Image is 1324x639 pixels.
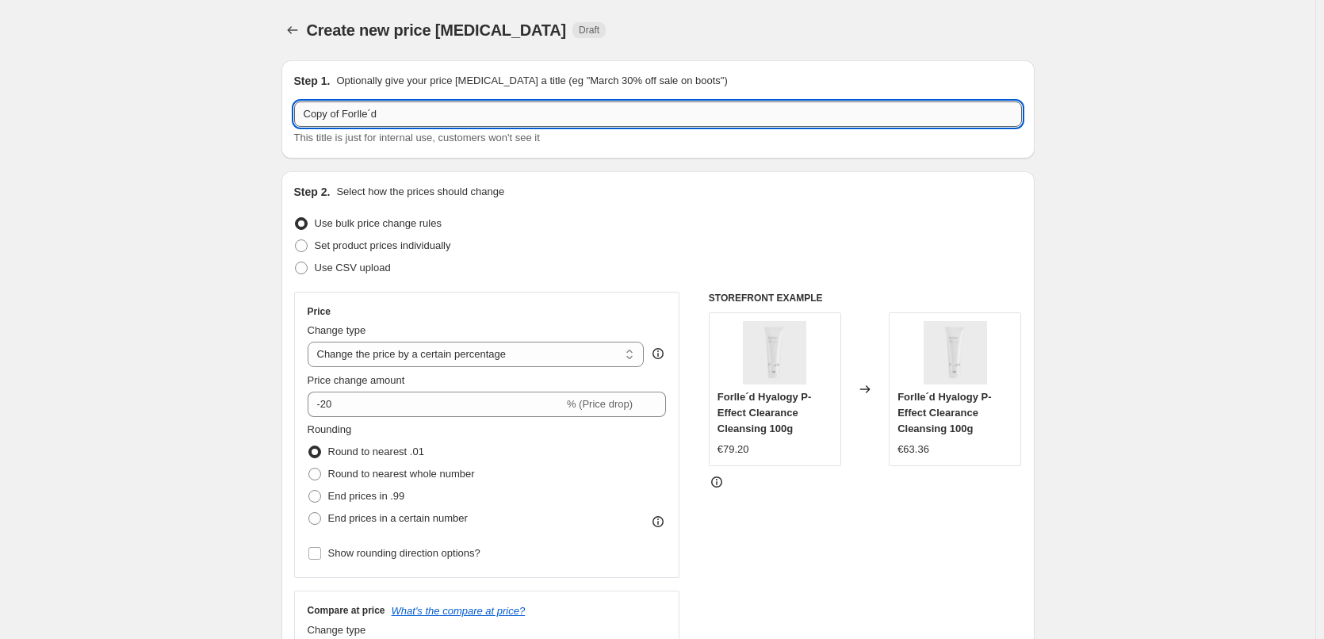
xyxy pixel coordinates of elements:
[308,604,385,617] h3: Compare at price
[743,321,806,385] img: forlled-hyalogy-p-effect-clearance-cleansing-100g-253499_80x.png
[336,73,727,89] p: Optionally give your price [MEDICAL_DATA] a title (eg "March 30% off sale on boots")
[308,305,331,318] h3: Price
[294,101,1022,127] input: 30% off holiday sale
[307,21,567,39] span: Create new price [MEDICAL_DATA]
[328,512,468,524] span: End prices in a certain number
[567,398,633,410] span: % (Price drop)
[897,443,929,455] span: €63.36
[650,346,666,362] div: help
[717,443,749,455] span: €79.20
[308,423,352,435] span: Rounding
[315,262,391,274] span: Use CSV upload
[281,19,304,41] button: Price change jobs
[315,239,451,251] span: Set product prices individually
[308,392,564,417] input: -15
[924,321,987,385] img: forlled-hyalogy-p-effect-clearance-cleansing-100g-253499_80x.png
[717,391,811,434] span: Forlle´d Hyalogy P-Effect Clearance Cleansing 100g
[294,184,331,200] h2: Step 2.
[315,217,442,229] span: Use bulk price change rules
[294,73,331,89] h2: Step 1.
[328,446,424,457] span: Round to nearest .01
[579,24,599,36] span: Draft
[897,391,991,434] span: Forlle´d Hyalogy P-Effect Clearance Cleansing 100g
[294,132,540,143] span: This title is just for internal use, customers won't see it
[308,624,366,636] span: Change type
[328,547,480,559] span: Show rounding direction options?
[336,184,504,200] p: Select how the prices should change
[709,292,1022,304] h6: STOREFRONT EXAMPLE
[392,605,526,617] button: What's the compare at price?
[308,324,366,336] span: Change type
[328,490,405,502] span: End prices in .99
[328,468,475,480] span: Round to nearest whole number
[308,374,405,386] span: Price change amount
